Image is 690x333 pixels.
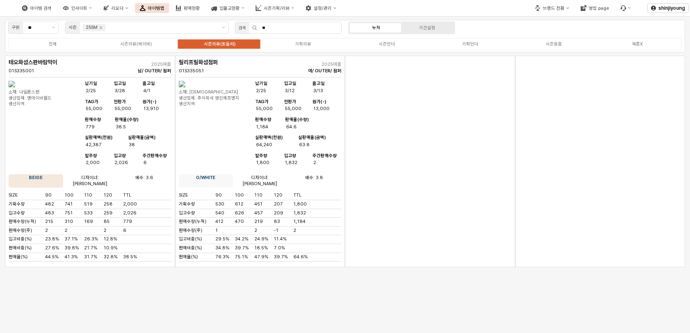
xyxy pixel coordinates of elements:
[264,6,290,11] div: 시즌기획/리뷰
[178,41,262,48] label: 시즌의류(토들러)
[86,24,98,31] div: 25SM
[647,3,689,13] button: shinjiyoung
[71,6,87,11] div: 인사이트
[616,3,636,13] div: 버그 제보 및 기능 개선 요청
[658,5,685,11] p: shinjiyoung
[239,24,246,31] div: 검색
[98,3,133,13] button: 리오더
[69,24,77,31] div: 시즌
[402,24,453,31] label: 기간설정
[184,6,200,11] div: 판매현황
[171,3,205,13] button: 판매현황
[576,3,614,13] button: 영업 page
[99,26,102,29] div: Remove 25SM
[251,3,299,13] button: 시즌기획/리뷰
[135,3,169,13] button: 아이템맵
[632,41,643,47] div: 복종X
[58,3,97,13] button: 인사이트
[419,25,435,30] div: 기간설정
[345,41,429,48] label: 시즌언더
[111,6,124,11] div: 리오더
[372,25,380,30] div: 누적
[12,24,20,31] div: 구분
[148,6,164,11] div: 아이템맵
[120,41,152,47] div: 시즌의류(베이비)
[314,6,332,11] div: 설정/관리
[206,3,249,13] button: 입출고현황
[429,41,512,48] label: 기획언더
[11,41,95,48] label: 전체
[219,22,228,33] button: 제안 사항 표시
[17,3,56,13] button: 아이템 검색
[219,6,240,11] div: 입출고현황
[589,6,609,11] div: 영업 page
[295,41,311,47] div: 기획의류
[530,3,574,13] button: 브랜드 전환
[512,41,596,48] label: 시즌용품
[49,41,57,47] div: 전체
[543,6,564,11] div: 브랜드 전환
[351,24,402,31] label: 누적
[95,41,178,48] label: 시즌의류(베이비)
[546,41,562,47] div: 시즌용품
[462,41,478,47] div: 기획언더
[30,6,52,11] div: 아이템 검색
[204,41,236,47] div: 시즌의류(토들러)
[301,3,341,13] button: 설정/관리
[596,41,679,48] label: 복종X
[379,41,395,47] div: 시즌언더
[262,41,345,48] label: 기획의류
[49,22,58,33] button: 제안 사항 표시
